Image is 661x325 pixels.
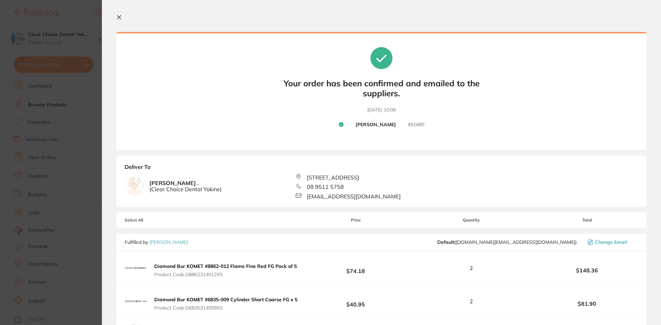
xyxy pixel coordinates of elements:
[408,122,424,128] small: # 91680
[125,257,147,279] img: Y2U3c3piMQ
[154,305,297,311] span: Product Code: D6835314009X5
[149,180,222,193] b: [PERSON_NAME] .
[152,296,300,311] button: Diamond Bur KOMET #6835-009 Cylinder Short Coarse FG x 5 Product Code:D6835314009X5
[307,184,344,190] span: 08 9511 5758
[125,164,638,174] b: Deliver To
[595,239,627,245] span: Change Email
[154,272,297,277] span: Product Code: D8862314012X5
[125,177,144,195] img: empty.jpg
[149,186,222,192] span: ( Clear Choice Dental Yokine )
[586,239,638,245] button: Change Email
[304,295,407,308] b: $40.95
[536,218,638,223] span: Total
[149,239,188,245] a: [PERSON_NAME]
[278,78,485,98] b: Your order has been confirmed and emailed to the suppliers.
[154,296,297,303] b: Diamond Bur KOMET #6835-009 Cylinder Short Coarse FG x 5
[470,265,473,271] span: 2
[307,174,359,181] span: [STREET_ADDRESS]
[154,263,297,269] b: Diamond Bur KOMET #8862-012 Flame Fine Red FG Pack of 5
[536,267,638,273] b: $148.36
[437,239,577,245] span: customer.care@henryschein.com.au
[125,290,147,312] img: Z3dtNDdlcQ
[125,239,188,245] p: Fulfilled by
[307,193,401,199] span: [EMAIL_ADDRESS][DOMAIN_NAME]
[437,239,454,245] b: Default
[470,298,473,304] span: 2
[407,218,536,223] span: Quantity
[125,218,193,223] span: Select All
[356,122,396,128] b: [PERSON_NAME]
[304,218,407,223] span: Price
[152,263,299,278] button: Diamond Bur KOMET #8862-012 Flame Fine Red FG Pack of 5 Product Code:D8862314012X5
[536,301,638,307] b: $81.90
[304,262,407,274] b: $74.18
